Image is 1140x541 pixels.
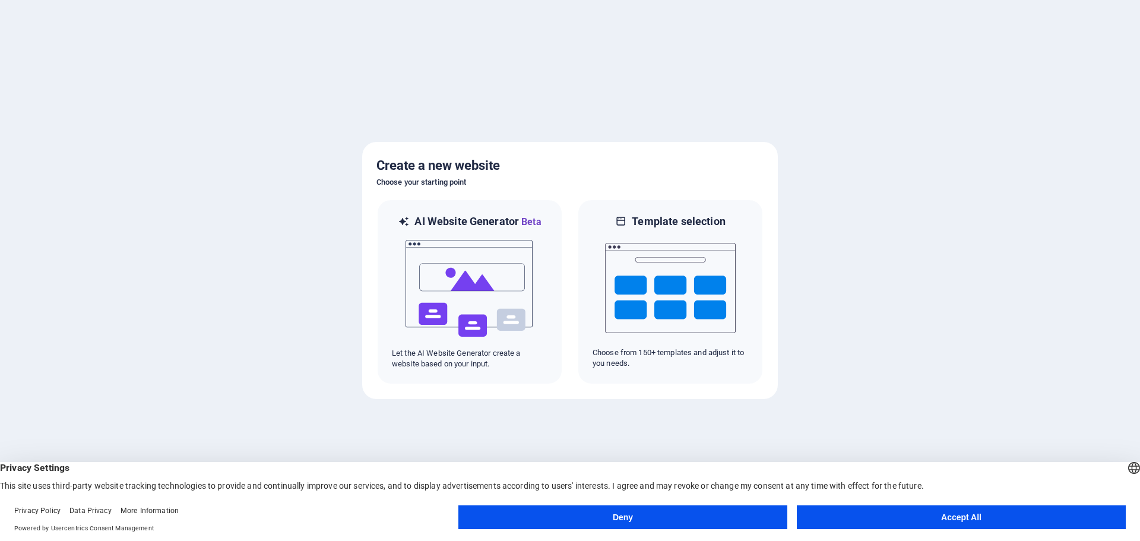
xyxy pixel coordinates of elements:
[376,156,764,175] h5: Create a new website
[632,214,725,229] h6: Template selection
[376,175,764,189] h6: Choose your starting point
[593,347,748,369] p: Choose from 150+ templates and adjust it to you needs.
[376,199,563,385] div: AI Website GeneratorBetaaiLet the AI Website Generator create a website based on your input.
[519,216,541,227] span: Beta
[392,348,547,369] p: Let the AI Website Generator create a website based on your input.
[404,229,535,348] img: ai
[577,199,764,385] div: Template selectionChoose from 150+ templates and adjust it to you needs.
[414,214,541,229] h6: AI Website Generator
